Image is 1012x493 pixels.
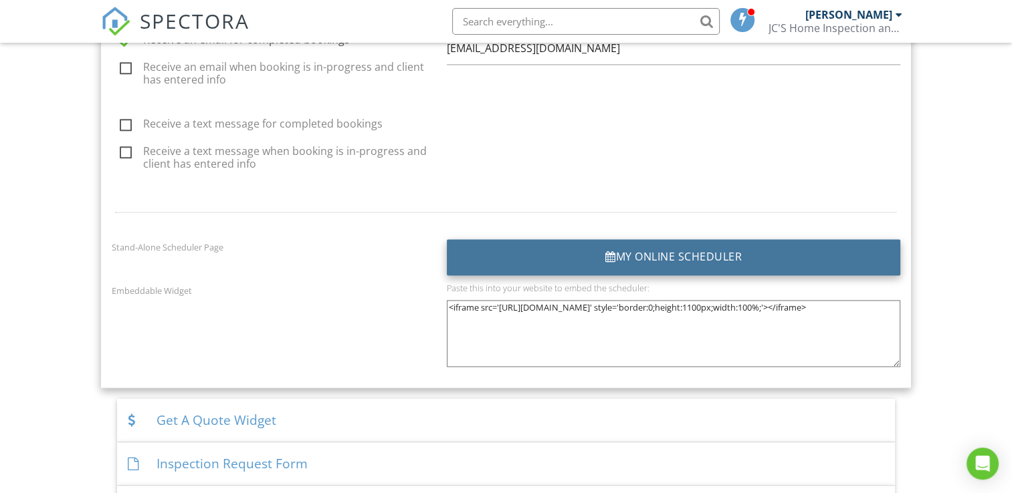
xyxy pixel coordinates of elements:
[447,239,900,275] a: My Online Scheduler
[112,241,223,253] label: Stand-Alone Scheduler Page
[769,21,902,35] div: JC'S Home Inspection and Repairs LLC
[447,283,900,293] div: Paste this into your website to embed the scheduler:
[112,285,192,297] label: Embeddable Widget
[120,145,439,162] label: Receive a text message when booking is in-progress and client has entered info
[117,442,894,486] div: Inspection Request Form
[120,118,439,134] label: Receive a text message for completed bookings
[447,300,900,367] textarea: <iframe src='[URL][DOMAIN_NAME]' style='border:0;height:1100px;width:100%;'></iframe>
[447,32,900,65] input: Enter email address
[120,61,439,77] label: Receive an email when booking is in-progress and client has entered info
[101,18,249,46] a: SPECTORA
[805,8,892,21] div: [PERSON_NAME]
[101,7,130,36] img: The Best Home Inspection Software - Spectora
[140,7,249,35] span: SPECTORA
[967,448,999,480] div: Open Intercom Messenger
[452,8,720,35] input: Search everything...
[117,399,894,442] div: Get A Quote Widget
